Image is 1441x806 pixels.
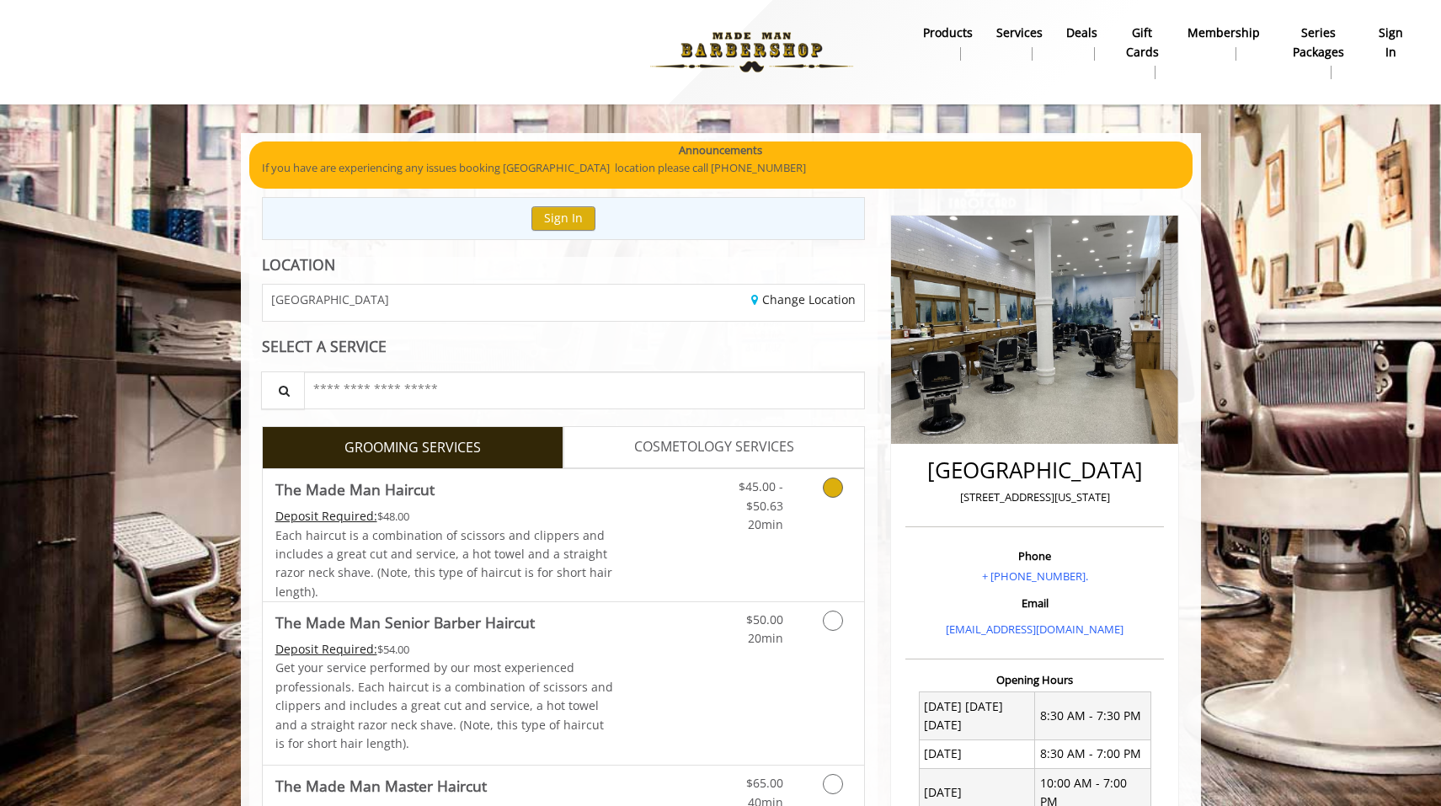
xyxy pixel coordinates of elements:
[275,527,612,600] span: Each haircut is a combination of scissors and clippers and includes a great cut and service, a ho...
[1377,24,1405,61] b: sign in
[919,739,1035,768] td: [DATE]
[275,507,614,526] div: $48.00
[1066,24,1097,42] b: Deals
[275,478,435,501] b: The Made Man Haircut
[275,659,614,753] p: Get your service performed by our most experienced professionals. Each haircut is a combination o...
[531,206,595,231] button: Sign In
[911,21,985,65] a: Productsproducts
[748,516,783,532] span: 20min
[910,488,1160,506] p: [STREET_ADDRESS][US_STATE]
[634,436,794,458] span: COSMETOLOGY SERVICES
[751,291,856,307] a: Change Location
[1035,692,1151,740] td: 8:30 AM - 7:30 PM
[1054,21,1109,65] a: DealsDeals
[996,24,1043,42] b: Services
[1121,24,1164,61] b: gift cards
[275,508,377,524] span: This service needs some Advance to be paid before we block your appointment
[919,692,1035,740] td: [DATE] [DATE] [DATE]
[923,24,973,42] b: products
[636,6,867,99] img: Made Man Barbershop logo
[910,597,1160,609] h3: Email
[905,674,1164,686] h3: Opening Hours
[261,371,305,409] button: Service Search
[910,550,1160,562] h3: Phone
[275,640,614,659] div: $54.00
[746,611,783,627] span: $50.00
[982,568,1088,584] a: + [PHONE_NUMBER].
[262,254,335,275] b: LOCATION
[344,437,481,459] span: GROOMING SERVICES
[1035,739,1151,768] td: 8:30 AM - 7:00 PM
[275,641,377,657] span: This service needs some Advance to be paid before we block your appointment
[1187,24,1260,42] b: Membership
[275,611,535,634] b: The Made Man Senior Barber Haircut
[985,21,1054,65] a: ServicesServices
[1109,21,1176,83] a: Gift cardsgift cards
[1272,21,1365,83] a: Series packagesSeries packages
[746,775,783,791] span: $65.00
[1176,21,1272,65] a: MembershipMembership
[262,339,866,355] div: SELECT A SERVICE
[1284,24,1353,61] b: Series packages
[739,478,783,513] span: $45.00 - $50.63
[910,458,1160,483] h2: [GEOGRAPHIC_DATA]
[946,622,1123,637] a: [EMAIL_ADDRESS][DOMAIN_NAME]
[262,159,1180,177] p: If you have are experiencing any issues booking [GEOGRAPHIC_DATA] location please call [PHONE_NUM...
[748,630,783,646] span: 20min
[275,774,487,798] b: The Made Man Master Haircut
[679,141,762,159] b: Announcements
[1365,21,1417,65] a: sign insign in
[271,293,389,306] span: [GEOGRAPHIC_DATA]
